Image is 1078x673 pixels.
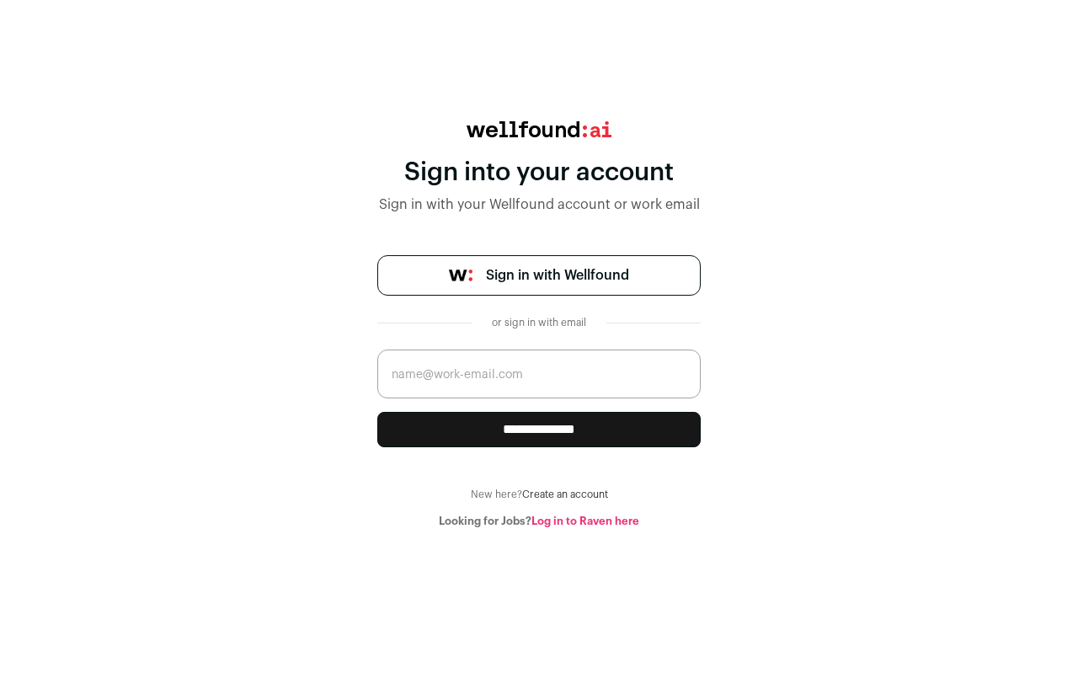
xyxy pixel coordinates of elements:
[531,515,639,526] a: Log in to Raven here
[485,316,593,329] div: or sign in with email
[377,255,701,296] a: Sign in with Wellfound
[449,270,472,281] img: wellfound-symbol-flush-black-fb3c872781a75f747ccb3a119075da62bfe97bd399995f84a933054e44a575c4.png
[377,350,701,398] input: name@work-email.com
[486,265,629,286] span: Sign in with Wellfound
[377,195,701,215] div: Sign in with your Wellfound account or work email
[377,158,701,188] div: Sign into your account
[467,121,611,137] img: wellfound:ai
[522,489,608,499] a: Create an account
[377,488,701,501] div: New here?
[377,515,701,528] div: Looking for Jobs?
